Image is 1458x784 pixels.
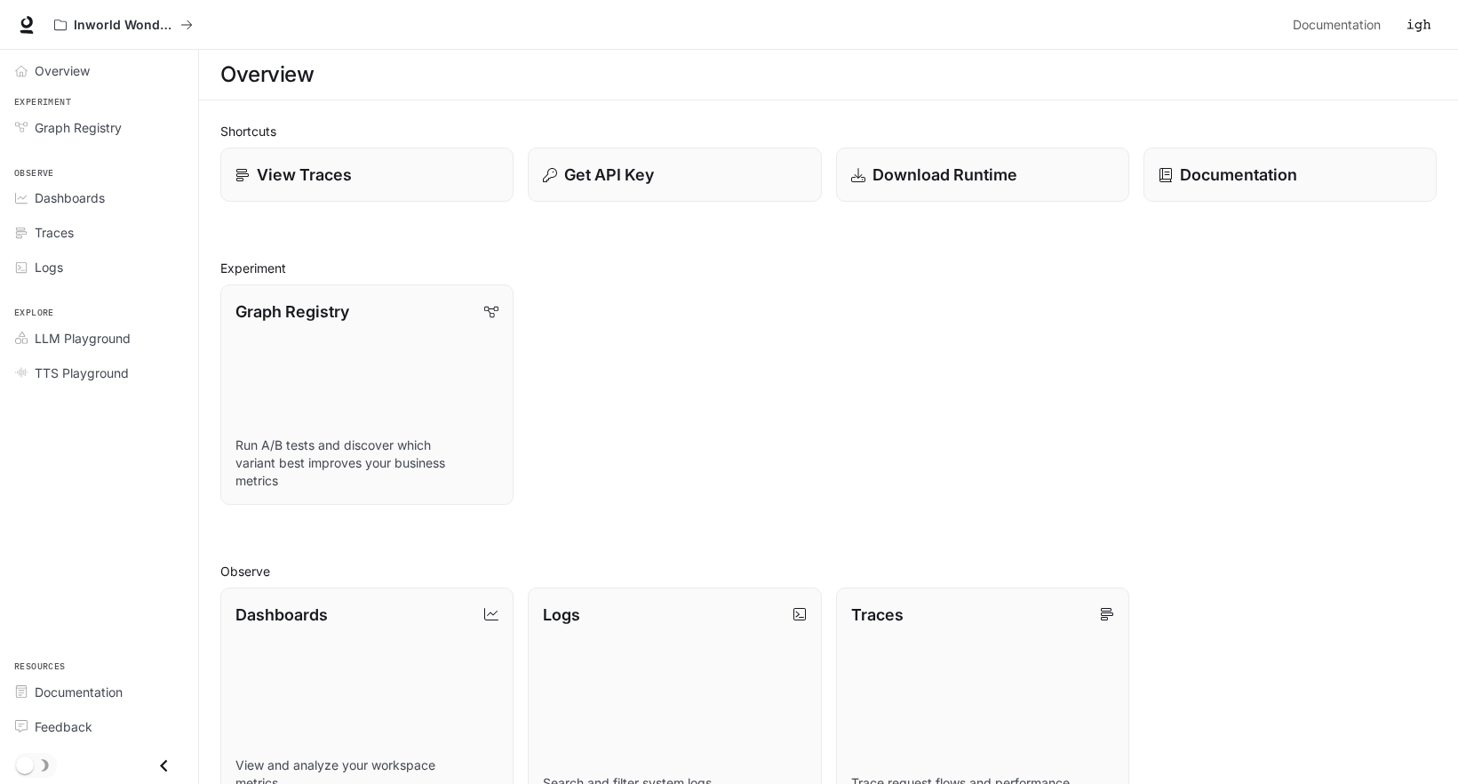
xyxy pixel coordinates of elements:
a: LLM Playground [7,323,191,354]
a: Graph RegistryRun A/B tests and discover which variant best improves your business metrics [220,284,514,505]
span: LLM Playground [35,329,131,348]
h2: Shortcuts [220,122,1437,140]
p: Inworld Wonderland [74,18,173,33]
a: Feedback [7,711,191,742]
a: View Traces [220,148,514,202]
span: Dashboards [35,188,105,207]
span: Documentation [1293,14,1381,36]
img: User avatar [1406,12,1431,37]
p: Traces [851,603,904,627]
p: Dashboards [235,603,328,627]
span: Documentation [35,683,123,701]
a: Graph Registry [7,112,191,143]
a: Documentation [1143,148,1437,202]
a: Logs [7,252,191,283]
span: Feedback [35,717,92,736]
p: Logs [543,603,580,627]
p: Run A/B tests and discover which variant best improves your business metrics [235,436,498,490]
a: Traces [7,217,191,248]
p: Get API Key [564,163,654,187]
button: Close drawer [144,748,184,784]
a: Download Runtime [836,148,1129,202]
span: Logs [35,258,63,276]
span: Dark mode toggle [16,755,34,774]
button: Get API Key [528,148,821,202]
p: View Traces [257,163,352,187]
p: Documentation [1180,163,1297,187]
a: Documentation [1286,7,1394,43]
a: TTS Playground [7,357,191,388]
button: User avatar [1401,7,1437,43]
h2: Observe [220,562,1437,580]
h1: Overview [220,57,314,92]
h2: Experiment [220,259,1437,277]
span: Traces [35,223,74,242]
span: TTS Playground [35,364,129,382]
p: Graph Registry [235,300,349,324]
button: All workspaces [46,7,201,43]
a: Documentation [7,676,191,708]
p: Download Runtime [872,163,1017,187]
span: Graph Registry [35,118,122,137]
a: Overview [7,55,191,86]
a: Dashboards [7,182,191,213]
span: Overview [35,61,90,80]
